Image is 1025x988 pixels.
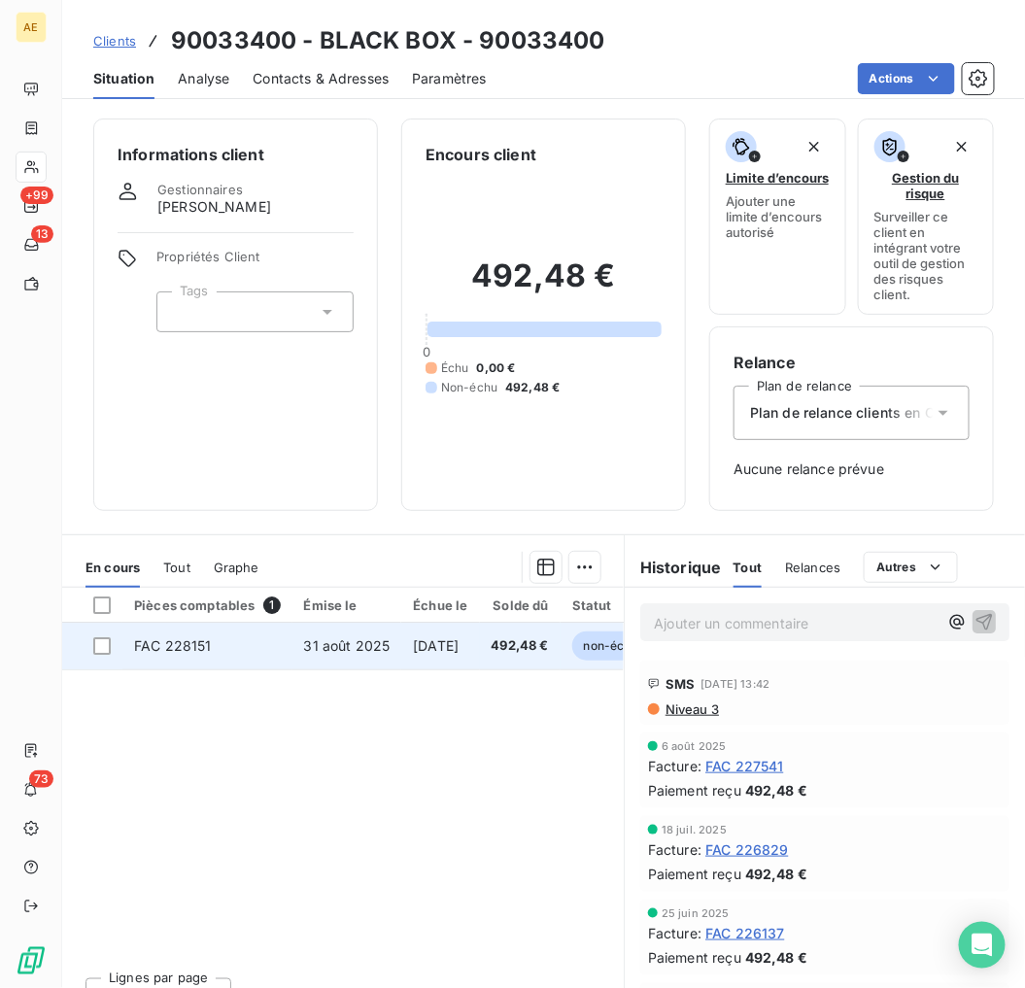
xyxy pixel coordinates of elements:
div: Open Intercom Messenger [959,922,1006,969]
span: Tout [734,560,763,575]
span: 492,48 € [492,636,549,656]
span: FAC 226829 [705,839,789,860]
button: Autres [864,552,958,583]
h3: 90033400 - BLACK BOX - 90033400 [171,23,605,58]
span: [PERSON_NAME] [157,197,271,217]
span: Situation [93,69,154,88]
span: Propriétés Client [156,249,354,276]
span: Facture : [648,756,701,776]
span: [DATE] 13:42 [701,678,770,690]
span: Paiement reçu [648,947,741,968]
h2: 492,48 € [426,256,662,315]
span: Paiement reçu [648,780,741,801]
span: 1 [263,596,281,614]
h6: Encours client [426,143,536,166]
span: Relances [785,560,840,575]
span: 18 juil. 2025 [662,824,727,835]
span: 492,48 € [745,864,807,884]
div: AE [16,12,47,43]
span: Ajouter une limite d’encours autorisé [726,193,830,240]
span: 492,48 € [505,379,560,396]
span: Contacts & Adresses [253,69,389,88]
span: 73 [29,770,53,788]
span: 31 août 2025 [304,637,391,654]
span: Graphe [214,560,259,575]
span: Échu [441,359,469,377]
span: +99 [20,187,53,204]
span: En cours [85,560,140,575]
h6: Informations client [118,143,354,166]
span: 13 [31,225,53,243]
span: [DATE] [413,637,459,654]
span: FAC 226137 [705,923,785,943]
h6: Historique [625,556,722,579]
span: Surveiller ce client en intégrant votre outil de gestion des risques client. [874,209,978,302]
div: Statut [572,597,657,613]
span: Non-échu [441,379,497,396]
span: 6 août 2025 [662,740,727,752]
span: FAC 228151 [134,637,212,654]
span: Facture : [648,839,701,860]
span: non-échue [572,631,657,661]
div: Pièces comptables [134,596,281,614]
h6: Relance [734,351,970,374]
span: Niveau 3 [664,701,719,717]
span: Paiement reçu [648,864,741,884]
span: 492,48 € [745,780,807,801]
img: Logo LeanPay [16,945,47,976]
span: Gestion du risque [874,170,978,201]
span: 492,48 € [745,947,807,968]
a: Clients [93,31,136,51]
button: Gestion du risqueSurveiller ce client en intégrant votre outil de gestion des risques client. [858,119,995,315]
span: 0,00 € [477,359,516,377]
span: Facture : [648,923,701,943]
span: Paramètres [412,69,487,88]
span: Aucune relance prévue [734,460,970,479]
span: Clients [93,33,136,49]
span: 0 [423,344,430,359]
button: Actions [858,63,955,94]
span: SMS [666,676,695,692]
div: Échue le [413,597,467,613]
span: Tout [163,560,190,575]
span: Limite d’encours [726,170,829,186]
span: 25 juin 2025 [662,907,730,919]
div: Solde dû [492,597,549,613]
span: Analyse [178,69,229,88]
input: Ajouter une valeur [173,303,188,321]
span: Gestionnaires [157,182,243,197]
div: Émise le [304,597,391,613]
span: FAC 227541 [705,756,784,776]
button: Limite d’encoursAjouter une limite d’encours autorisé [709,119,846,315]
